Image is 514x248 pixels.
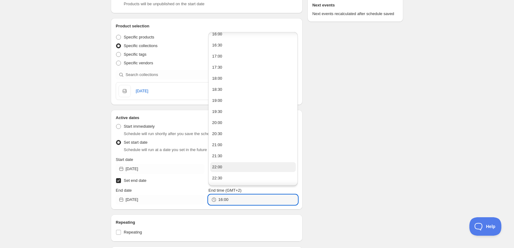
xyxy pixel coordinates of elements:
[212,142,222,148] div: 21:00
[116,219,298,226] h2: Repeating
[116,157,133,162] span: Start date
[124,124,155,129] span: Start immediately
[212,53,222,59] div: 17:00
[212,120,222,126] div: 20:00
[212,31,222,37] div: 16:00
[208,188,241,193] span: End time (GMT+2)
[210,173,295,183] button: 22:30
[116,188,132,193] span: End date
[210,29,295,39] button: 16:00
[210,40,295,50] button: 16:30
[136,88,284,94] a: [DATE]
[212,98,222,104] div: 19:00
[212,86,222,93] div: 18:30
[124,140,147,145] span: Set start date
[124,131,217,136] span: Schedule will run shortly after you save the schedule
[212,42,222,48] div: 16:30
[469,217,502,236] iframe: Toggle Customer Support
[210,118,295,128] button: 20:00
[124,52,147,57] span: Specific tags
[212,131,222,137] div: 20:30
[212,175,222,181] div: 22:30
[124,43,158,48] span: Specific collections
[124,178,147,183] span: Set end date
[210,85,295,94] button: 18:30
[210,162,295,172] button: 22:00
[210,151,295,161] button: 21:30
[212,64,222,70] div: 17:30
[210,140,295,150] button: 21:00
[210,74,295,83] button: 18:00
[210,129,295,139] button: 20:30
[116,115,298,121] h2: Active dates
[124,35,154,39] span: Specific products
[124,230,142,234] span: Repeating
[212,75,222,82] div: 18:00
[212,164,222,170] div: 22:00
[210,96,295,106] button: 19:00
[312,2,398,8] h2: Next events
[124,147,207,152] span: Schedule will run at a date you set in the future
[212,109,222,115] div: 19:30
[116,23,298,29] h2: Product selection
[124,61,153,65] span: Specific vendors
[126,70,282,80] input: Search collections
[210,51,295,61] button: 17:00
[212,153,222,159] div: 21:30
[124,2,204,6] span: Products will be unpublished on the start date
[312,11,398,17] p: Next events recalculated after schedule saved
[210,107,295,117] button: 19:30
[210,62,295,72] button: 17:30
